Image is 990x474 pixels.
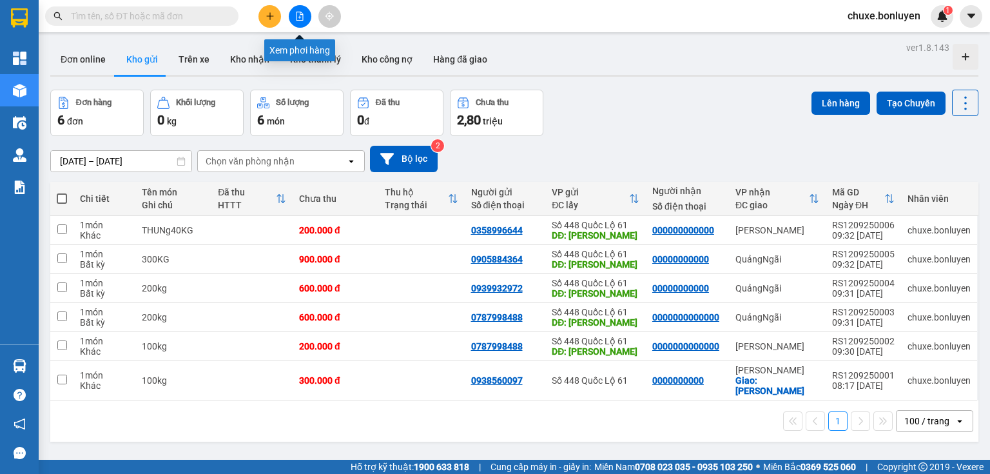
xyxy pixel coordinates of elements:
[318,5,341,28] button: aim
[552,259,639,270] div: DĐ: LAI VUNG
[832,187,884,197] div: Mã GD
[14,389,26,401] span: question-circle
[218,200,276,210] div: HTTT
[832,288,895,299] div: 09:31 [DATE]
[142,312,205,322] div: 200kg
[483,116,503,126] span: triệu
[67,116,83,126] span: đơn
[13,359,26,373] img: warehouse-icon
[14,447,26,459] span: message
[471,225,523,235] div: 0358996644
[378,182,464,216] th: Toggle SortBy
[276,98,309,107] div: Số lượng
[832,200,884,210] div: Ngày ĐH
[457,112,481,128] span: 2,80
[552,288,639,299] div: DĐ: lai vung
[350,90,443,136] button: Đã thu0đ
[80,193,129,204] div: Chi tiết
[944,6,953,15] sup: 1
[299,254,372,264] div: 900.000 đ
[832,259,895,270] div: 09:32 [DATE]
[471,200,539,210] div: Số điện thoại
[552,336,639,346] div: Số 448 Quốc Lộ 61
[346,156,356,166] svg: open
[80,288,129,299] div: Bất kỳ
[937,10,948,22] img: icon-new-feature
[142,283,205,293] div: 200kg
[471,283,523,293] div: 0939932972
[735,341,819,351] div: [PERSON_NAME]
[552,249,639,259] div: Số 448 Quốc Lộ 61
[946,6,950,15] span: 1
[735,365,819,375] div: [PERSON_NAME]
[299,283,372,293] div: 600.000 đ
[735,187,809,197] div: VP nhận
[13,116,26,130] img: warehouse-icon
[414,462,469,472] strong: 1900 633 818
[735,200,809,210] div: ĐC giao
[832,380,895,391] div: 08:17 [DATE]
[729,182,826,216] th: Toggle SortBy
[635,462,753,472] strong: 0708 023 035 - 0935 103 250
[907,254,971,264] div: chuxe.bonluyen
[364,116,369,126] span: đ
[877,92,946,115] button: Tạo Chuyến
[832,230,895,241] div: 09:32 [DATE]
[206,155,295,168] div: Chọn văn phòng nhận
[80,220,129,230] div: 1 món
[289,5,311,28] button: file-add
[176,98,215,107] div: Khối lượng
[299,375,372,386] div: 300.000 đ
[267,116,285,126] span: món
[385,187,447,197] div: Thu hộ
[266,12,275,21] span: plus
[142,375,205,386] div: 100kg
[50,44,116,75] button: Đơn online
[832,249,895,259] div: RS1209250005
[157,112,164,128] span: 0
[385,200,447,210] div: Trạng thái
[471,341,523,351] div: 0787998488
[552,317,639,328] div: DĐ: LAI VUNG
[220,44,280,75] button: Kho nhận
[57,112,64,128] span: 6
[116,44,168,75] button: Kho gửi
[907,283,971,293] div: chuxe.bonluyen
[545,182,646,216] th: Toggle SortBy
[801,462,856,472] strong: 0369 525 060
[832,346,895,357] div: 09:30 [DATE]
[80,336,129,346] div: 1 món
[80,259,129,270] div: Bất kỳ
[11,8,28,28] img: logo-vxr
[955,416,965,426] svg: open
[735,375,819,396] div: Giao: bảo lộc
[476,98,509,107] div: Chưa thu
[652,201,723,212] div: Số điện thoại
[904,415,949,428] div: 100 / trang
[552,307,639,317] div: Số 448 Quốc Lộ 61
[211,182,293,216] th: Toggle SortBy
[142,254,205,264] div: 300KG
[906,41,949,55] div: ver 1.8.143
[71,9,223,23] input: Tìm tên, số ĐT hoặc mã đơn
[471,375,523,386] div: 0938560097
[918,462,927,471] span: copyright
[80,230,129,241] div: Khác
[51,151,191,172] input: Select a date range.
[652,186,723,196] div: Người nhận
[907,375,971,386] div: chuxe.bonluyen
[832,370,895,380] div: RS1209250001
[357,112,364,128] span: 0
[423,44,498,75] button: Hàng đã giao
[735,283,819,293] div: QuảngNgãi
[80,346,129,357] div: Khác
[828,411,848,431] button: 1
[150,90,244,136] button: Khối lượng0kg
[652,341,719,351] div: 0000000000000
[479,460,481,474] span: |
[471,312,523,322] div: 0787998488
[80,307,129,317] div: 1 món
[552,200,629,210] div: ĐC lấy
[257,112,264,128] span: 6
[652,254,709,264] div: 00000000000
